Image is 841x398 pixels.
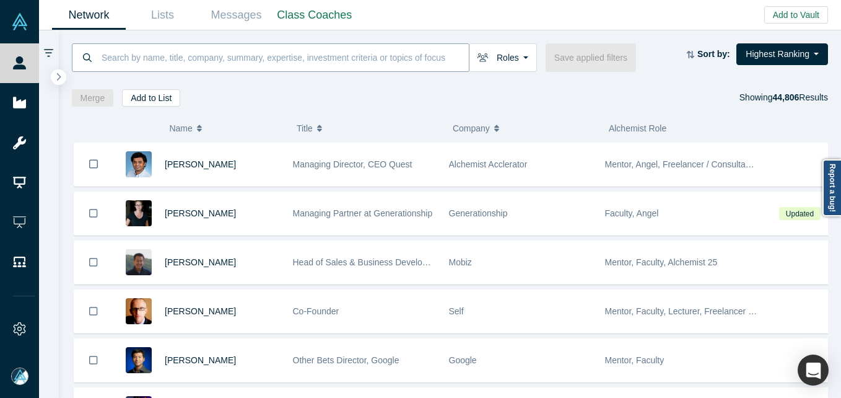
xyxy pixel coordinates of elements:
[772,92,799,102] strong: 44,806
[605,208,659,218] span: Faculty, Angel
[165,159,236,169] a: [PERSON_NAME]
[822,159,841,216] a: Report a bug!
[546,43,636,72] button: Save applied filters
[605,257,718,267] span: Mentor, Faculty, Alchemist 25
[126,200,152,226] img: Rachel Chalmers's Profile Image
[126,298,152,324] img: Robert Winder's Profile Image
[605,355,665,365] span: Mentor, Faculty
[293,355,399,365] span: Other Bets Director, Google
[469,43,537,72] button: Roles
[126,347,152,373] img: Steven Kan's Profile Image
[779,207,820,220] span: Updated
[126,1,199,30] a: Lists
[739,89,828,107] div: Showing
[100,43,469,72] input: Search by name, title, company, summary, expertise, investment criteria or topics of focus
[453,115,596,141] button: Company
[11,13,28,30] img: Alchemist Vault Logo
[697,49,730,59] strong: Sort by:
[74,192,113,235] button: Bookmark
[449,306,464,316] span: Self
[449,355,477,365] span: Google
[126,151,152,177] img: Gnani Palanikumar's Profile Image
[293,208,433,218] span: Managing Partner at Generationship
[772,92,828,102] span: Results
[764,6,828,24] button: Add to Vault
[74,339,113,382] button: Bookmark
[122,89,180,107] button: Add to List
[74,143,113,186] button: Bookmark
[11,368,28,385] img: Mia Scott's Account
[297,115,440,141] button: Title
[736,43,828,65] button: Highest Ranking
[449,159,528,169] span: Alchemist Acclerator
[165,355,236,365] a: [PERSON_NAME]
[126,249,152,275] img: Michael Chang's Profile Image
[169,115,284,141] button: Name
[199,1,273,30] a: Messages
[165,306,236,316] a: [PERSON_NAME]
[449,208,508,218] span: Generationship
[293,257,481,267] span: Head of Sales & Business Development (interim)
[165,257,236,267] a: [PERSON_NAME]
[52,1,126,30] a: Network
[297,115,313,141] span: Title
[169,115,192,141] span: Name
[293,159,412,169] span: Managing Director, CEO Quest
[165,208,236,218] a: [PERSON_NAME]
[74,290,113,333] button: Bookmark
[273,1,356,30] a: Class Coaches
[293,306,339,316] span: Co-Founder
[72,89,114,107] button: Merge
[609,123,666,133] span: Alchemist Role
[449,257,472,267] span: Mobiz
[453,115,490,141] span: Company
[74,241,113,284] button: Bookmark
